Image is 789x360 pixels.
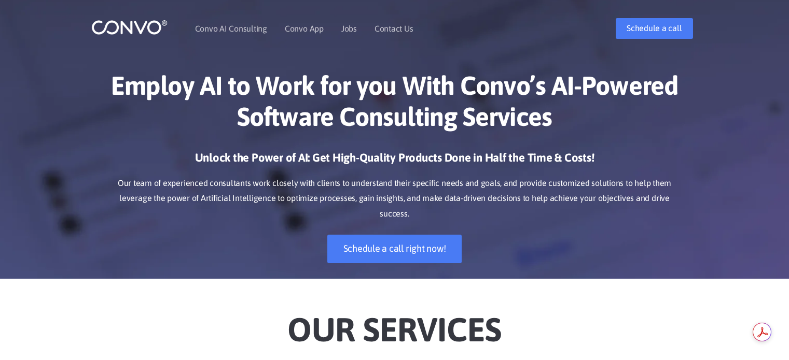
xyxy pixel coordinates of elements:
[107,176,683,222] p: Our team of experienced consultants work closely with clients to understand their specific needs ...
[327,235,462,263] a: Schedule a call right now!
[616,18,693,39] a: Schedule a call
[195,24,267,33] a: Convo AI Consulting
[107,70,683,140] h1: Employ AI to Work for you With Convo’s AI-Powered Software Consulting Services
[91,19,168,35] img: logo_1.png
[285,24,324,33] a: Convo App
[107,150,683,173] h3: Unlock the Power of AI: Get High-Quality Products Done in Half the Time & Costs!
[107,294,683,352] h2: Our Services
[375,24,413,33] a: Contact Us
[341,24,357,33] a: Jobs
